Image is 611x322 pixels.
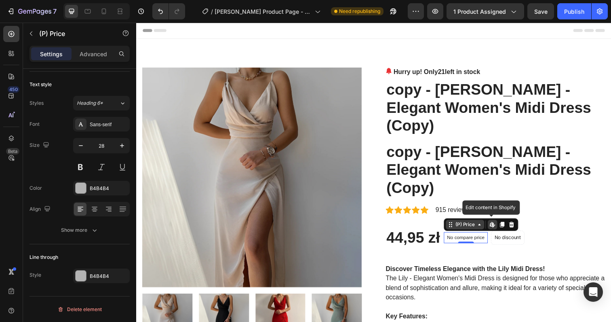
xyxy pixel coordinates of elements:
[73,96,130,110] button: Heading 6*
[61,226,99,234] div: Show more
[3,3,60,19] button: 7
[53,6,57,16] p: 7
[29,121,40,128] div: Font
[39,29,108,38] p: (P) Price
[136,23,611,322] iframe: Design area
[317,217,356,222] p: No compare price
[29,254,58,261] div: Line through
[339,8,380,15] span: Need republishing
[564,7,584,16] div: Publish
[255,122,479,179] h2: copy - [PERSON_NAME] - Elegant Women's Midi Dress (Copy)
[29,140,51,151] div: Size
[77,100,103,107] span: Heading 6*
[263,46,351,55] p: Hurry up! Only left in stock
[447,3,524,19] button: 1 product assigned
[29,223,130,237] button: Show more
[211,7,213,16] span: /
[453,7,506,16] span: 1 product assigned
[6,148,19,155] div: Beta
[29,184,42,192] div: Color
[80,50,107,58] p: Advanced
[29,100,44,107] div: Styles
[90,185,128,192] div: B4B4B4
[29,271,41,279] div: Style
[308,47,315,54] span: 21
[255,210,311,230] div: 44,95 zł
[90,121,128,128] div: Sans-serif
[557,3,591,19] button: Publish
[29,204,52,215] div: Align
[305,186,340,196] p: 915 reviews
[324,203,347,210] div: (P) Price
[90,273,128,280] div: B4B4B4
[40,50,63,58] p: Settings
[29,81,52,88] div: Text style
[366,216,393,223] p: No discount
[8,86,19,93] div: 450
[527,3,554,19] button: Save
[152,3,185,19] div: Undo/Redo
[584,282,603,302] div: Open Intercom Messenger
[534,8,548,15] span: Save
[255,297,297,303] strong: Key Features:
[255,248,417,255] strong: Discover Timeless Elegance with the Lily Midi Dress!
[29,303,130,316] button: Delete element
[57,305,102,314] div: Delete element
[215,7,312,16] span: [PERSON_NAME] Product Page - [DATE] 17:00:31
[255,59,479,116] h2: copy - [PERSON_NAME] - Elegant Women's Midi Dress (Copy)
